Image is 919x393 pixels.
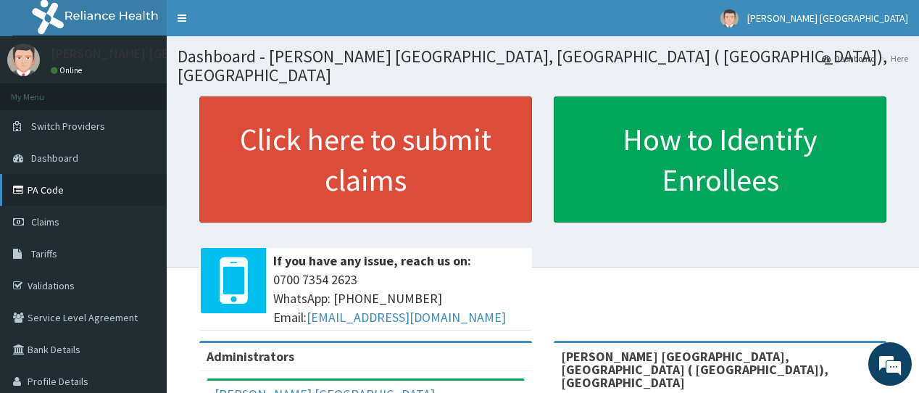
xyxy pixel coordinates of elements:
[877,52,908,65] li: Here
[31,120,105,133] span: Switch Providers
[51,47,268,60] p: [PERSON_NAME] [GEOGRAPHIC_DATA]
[207,348,294,365] b: Administrators
[273,252,471,269] b: If you have any issue, reach us on:
[7,44,40,76] img: User Image
[720,9,739,28] img: User Image
[51,65,86,75] a: Online
[31,215,59,228] span: Claims
[31,247,57,260] span: Tariffs
[178,47,908,86] h1: Dashboard - [PERSON_NAME] [GEOGRAPHIC_DATA], [GEOGRAPHIC_DATA] ( [GEOGRAPHIC_DATA]), [GEOGRAPHIC_...
[561,348,828,391] strong: [PERSON_NAME] [GEOGRAPHIC_DATA], [GEOGRAPHIC_DATA] ( [GEOGRAPHIC_DATA]), [GEOGRAPHIC_DATA]
[31,152,78,165] span: Dashboard
[554,96,886,223] a: How to Identify Enrollees
[199,96,532,223] a: Click here to submit claims
[747,12,908,25] span: [PERSON_NAME] [GEOGRAPHIC_DATA]
[307,309,506,326] a: [EMAIL_ADDRESS][DOMAIN_NAME]
[273,270,525,326] span: 0700 7354 2623 WhatsApp: [PHONE_NUMBER] Email:
[822,52,876,65] a: Dashboard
